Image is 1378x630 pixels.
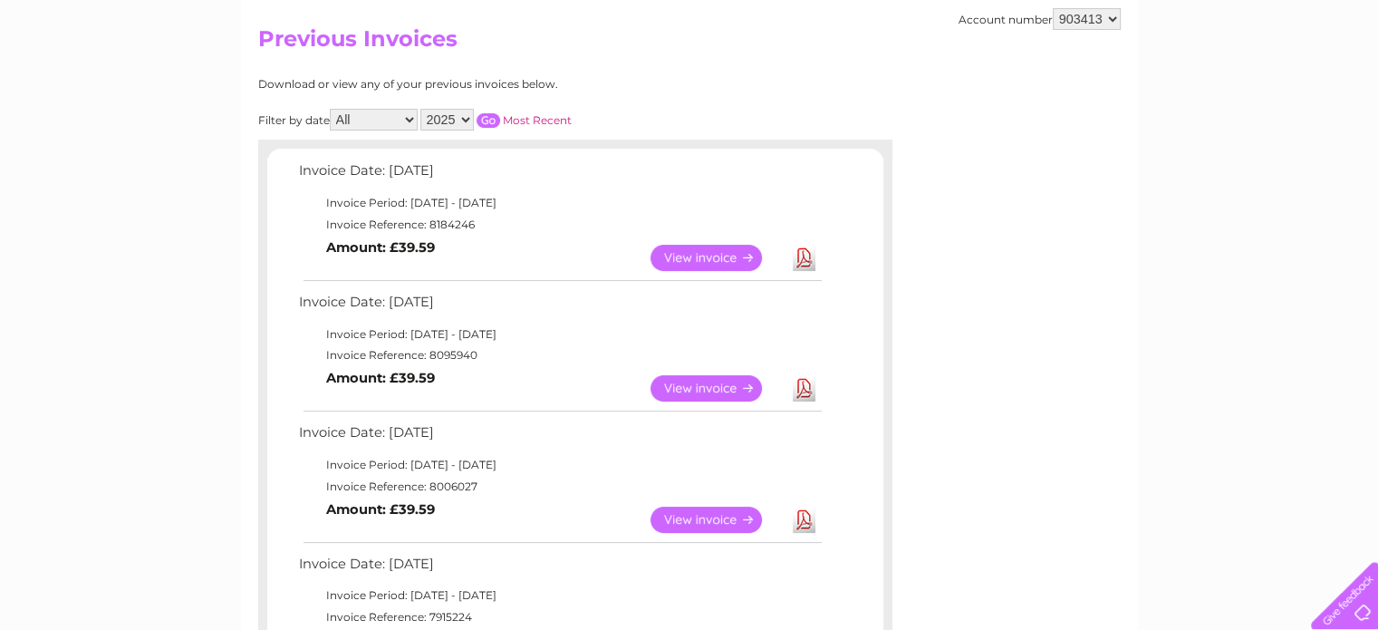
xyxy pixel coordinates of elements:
[294,606,824,628] td: Invoice Reference: 7915224
[294,214,824,236] td: Invoice Reference: 8184246
[650,507,784,533] a: View
[793,507,815,533] a: Download
[326,370,435,386] b: Amount: £39.59
[1104,77,1144,91] a: Energy
[1258,77,1302,91] a: Contact
[1036,9,1161,32] a: 0333 014 3131
[650,375,784,402] a: View
[258,26,1121,61] h2: Previous Invoices
[258,109,734,131] div: Filter by date
[294,159,824,192] td: Invoice Date: [DATE]
[959,8,1121,30] div: Account number
[294,585,824,606] td: Invoice Period: [DATE] - [DATE]
[294,476,824,498] td: Invoice Reference: 8006027
[294,290,824,324] td: Invoice Date: [DATE]
[793,375,815,402] a: Download
[48,47,140,102] img: logo.png
[793,245,815,271] a: Download
[262,10,1118,88] div: Clear Business is a trading name of Verastar Limited (registered in [GEOGRAPHIC_DATA] No. 3667643...
[294,421,824,454] td: Invoice Date: [DATE]
[326,501,435,518] b: Amount: £39.59
[294,552,824,586] td: Invoice Date: [DATE]
[294,344,824,366] td: Invoice Reference: 8095940
[294,454,824,476] td: Invoice Period: [DATE] - [DATE]
[294,192,824,214] td: Invoice Period: [DATE] - [DATE]
[1155,77,1209,91] a: Telecoms
[1059,77,1094,91] a: Water
[258,78,734,91] div: Download or view any of your previous invoices below.
[1220,77,1247,91] a: Blog
[326,239,435,256] b: Amount: £39.59
[294,324,824,345] td: Invoice Period: [DATE] - [DATE]
[1318,77,1361,91] a: Log out
[650,245,784,271] a: View
[503,113,572,127] a: Most Recent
